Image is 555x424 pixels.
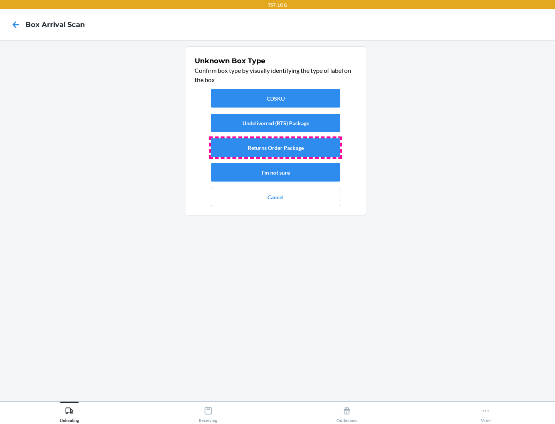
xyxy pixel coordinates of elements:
[211,138,340,157] button: Returns Order Package
[211,188,340,206] button: Cancel
[25,20,85,30] h4: Box Arrival Scan
[268,2,287,8] p: TST_LOG
[211,89,340,108] button: CDSKU
[481,404,491,423] div: More
[277,402,416,423] button: Outbounds
[211,163,340,182] button: I'm not sure
[60,404,79,423] div: Unloading
[195,66,357,84] p: Confirm box type by visually identifying the type of label on the box
[336,404,357,423] div: Outbounds
[416,402,555,423] button: More
[211,114,340,132] button: Undeliverred (RTS) Package
[195,56,357,66] h1: Unknown Box Type
[139,402,277,423] button: Receiving
[199,404,217,423] div: Receiving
